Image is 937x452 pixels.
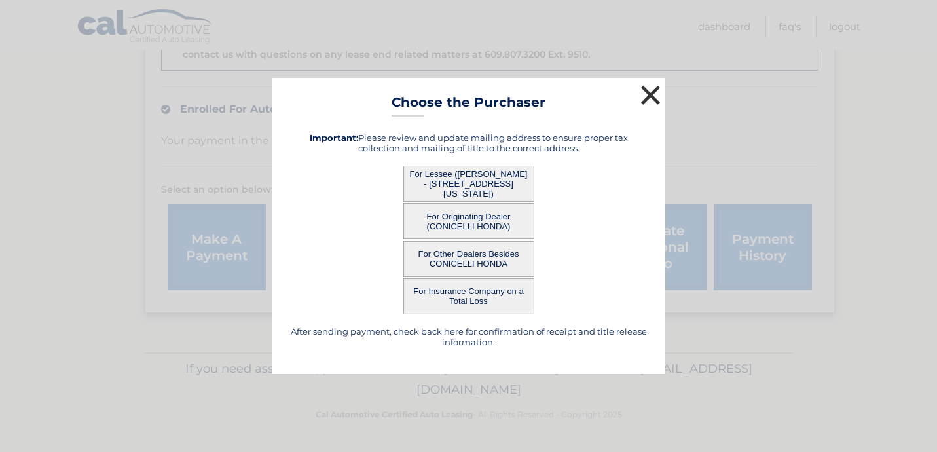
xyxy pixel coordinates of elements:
button: × [638,82,664,108]
strong: Important: [310,132,358,143]
h3: Choose the Purchaser [392,94,545,117]
button: For Insurance Company on a Total Loss [403,278,534,314]
button: For Originating Dealer (CONICELLI HONDA) [403,203,534,239]
button: For Lessee ([PERSON_NAME] - [STREET_ADDRESS][US_STATE]) [403,166,534,202]
button: For Other Dealers Besides CONICELLI HONDA [403,241,534,277]
h5: After sending payment, check back here for confirmation of receipt and title release information. [289,326,649,347]
h5: Please review and update mailing address to ensure proper tax collection and mailing of title to ... [289,132,649,153]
